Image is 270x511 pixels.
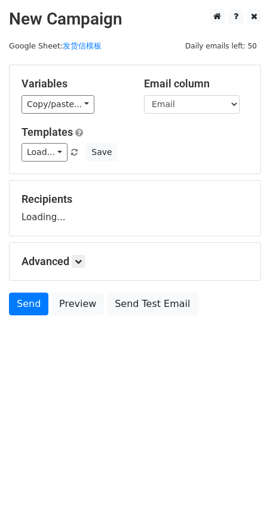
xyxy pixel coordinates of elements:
[22,193,248,224] div: Loading...
[144,77,248,90] h5: Email column
[107,293,198,315] a: Send Test Email
[9,9,261,29] h2: New Campaign
[63,41,102,50] a: 发货信模板
[22,77,126,90] h5: Variables
[181,39,261,53] span: Daily emails left: 50
[86,143,117,162] button: Save
[9,41,102,50] small: Google Sheet:
[9,293,48,315] a: Send
[181,41,261,50] a: Daily emails left: 50
[22,126,73,138] a: Templates
[51,293,104,315] a: Preview
[22,193,248,206] h5: Recipients
[22,255,248,268] h5: Advanced
[22,143,67,162] a: Load...
[22,95,94,114] a: Copy/paste...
